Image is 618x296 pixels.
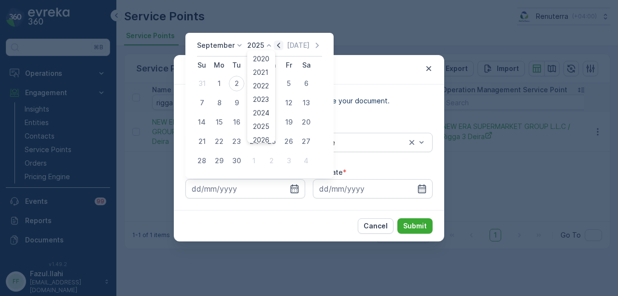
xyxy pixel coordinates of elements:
ul: Menu [247,50,275,143]
div: 13 [298,95,314,111]
th: Monday [211,56,228,74]
span: 2025 [253,122,269,131]
div: 24 [246,134,262,149]
button: Cancel [358,218,393,234]
div: 20 [298,114,314,130]
div: 7 [194,95,210,111]
div: 3 [281,153,296,169]
div: 23 [229,134,244,149]
div: 8 [211,95,227,111]
p: [DATE] [287,41,309,50]
div: 2 [229,76,244,91]
div: 4 [298,153,314,169]
span: 2022 [253,81,269,91]
div: 26 [281,134,296,149]
span: 2023 [253,95,269,104]
p: September [197,41,235,50]
div: 30 [229,153,244,169]
div: 1 [246,153,262,169]
div: 9 [229,95,244,111]
div: 29 [211,153,227,169]
div: 31 [194,76,210,91]
div: 15 [211,114,227,130]
th: Wednesday [245,56,263,74]
div: 5 [281,76,296,91]
p: Cancel [364,221,388,231]
div: 28 [194,153,210,169]
th: Sunday [193,56,211,74]
th: Friday [280,56,297,74]
div: 10 [246,95,262,111]
div: 17 [246,114,262,130]
div: 3 [246,76,262,91]
div: 2 [264,153,279,169]
div: 16 [229,114,244,130]
input: dd/mm/yyyy [185,179,305,198]
div: 27 [298,134,314,149]
p: 2025 [247,41,264,50]
span: 2020 [253,54,269,64]
div: 19 [281,114,296,130]
th: Saturday [297,56,315,74]
p: Submit [403,221,427,231]
div: 12 [281,95,296,111]
div: 14 [194,114,210,130]
div: 6 [298,76,314,91]
span: 2026 [253,135,269,145]
span: 2024 [253,108,269,118]
button: Submit [397,218,433,234]
div: 21 [194,134,210,149]
input: dd/mm/yyyy [313,179,433,198]
span: 2021 [253,68,268,77]
div: 22 [211,134,227,149]
th: Tuesday [228,56,245,74]
div: 1 [211,76,227,91]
